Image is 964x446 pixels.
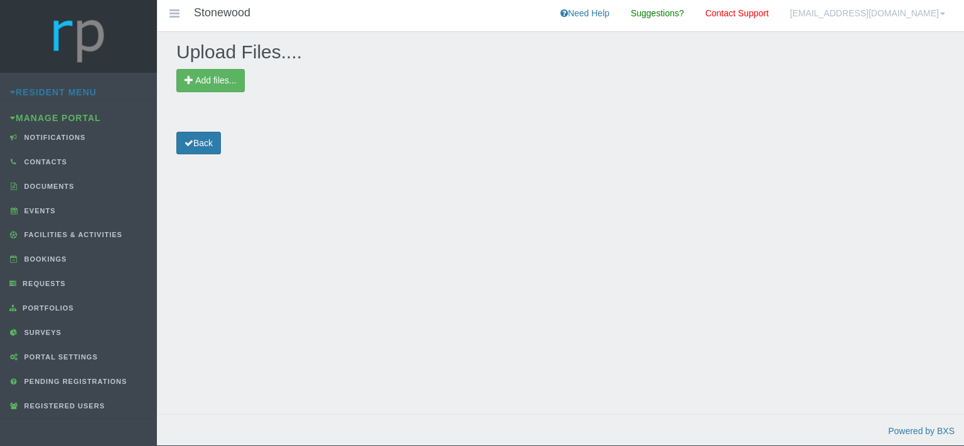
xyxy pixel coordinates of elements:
[194,7,250,19] h4: Stonewood
[21,158,67,166] span: Contacts
[888,426,955,436] a: Powered by BXS
[195,75,236,85] span: Add files...
[21,134,86,141] span: Notifications
[21,207,56,215] span: Events
[21,402,105,410] span: Registered Users
[19,304,74,312] span: Portfolios
[21,353,98,361] span: Portal Settings
[176,132,221,155] a: Back
[21,231,122,238] span: Facilities & Activities
[21,183,75,190] span: Documents
[176,41,945,62] h2: Upload Files....
[10,87,97,97] a: Resident Menu
[21,378,127,385] span: Pending Registrations
[10,113,101,123] a: Manage Portal
[21,329,62,336] span: Surveys
[21,255,67,263] span: Bookings
[19,280,66,287] span: Requests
